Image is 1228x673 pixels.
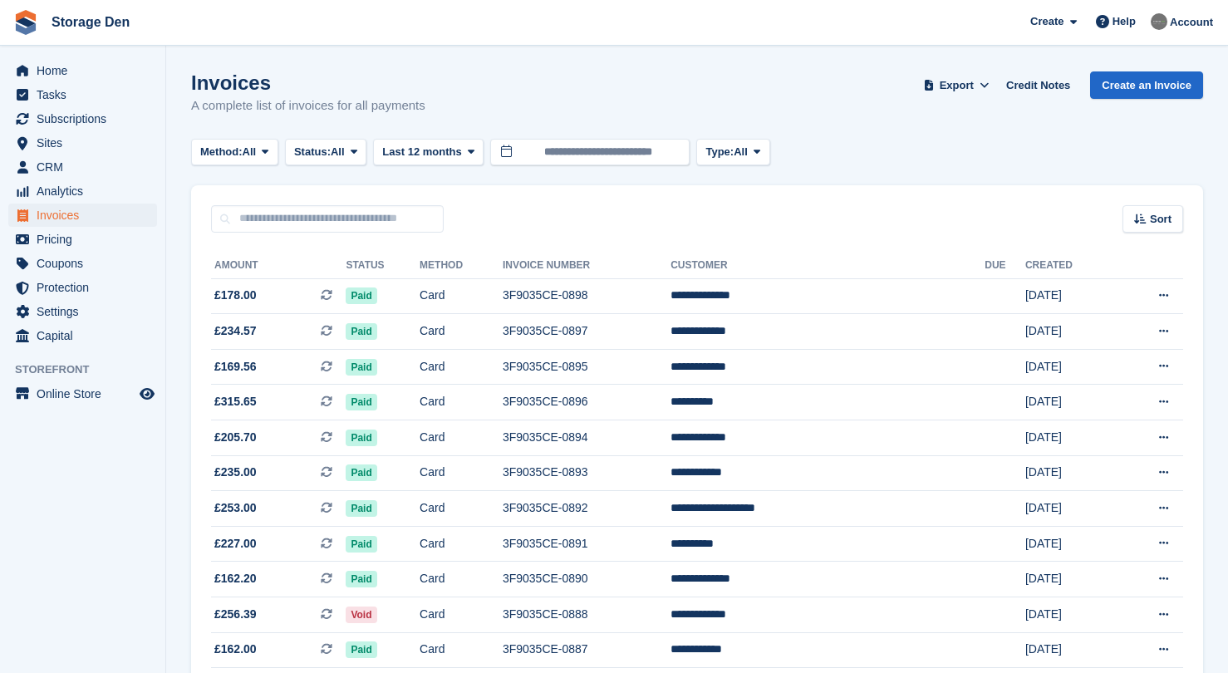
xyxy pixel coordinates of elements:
td: 3F9035CE-0892 [503,491,670,527]
td: [DATE] [1025,420,1117,456]
button: Type: All [696,139,769,166]
span: Analytics [37,179,136,203]
a: menu [8,252,157,275]
th: Due [985,253,1025,279]
span: Paid [346,641,376,658]
span: £234.57 [214,322,257,340]
span: £169.56 [214,358,257,376]
td: 3F9035CE-0888 [503,597,670,633]
span: Home [37,59,136,82]
a: menu [8,276,157,299]
td: [DATE] [1025,349,1117,385]
td: 3F9035CE-0897 [503,314,670,350]
td: Card [420,455,503,491]
a: Create an Invoice [1090,71,1203,99]
span: CRM [37,155,136,179]
th: Method [420,253,503,279]
span: £315.65 [214,393,257,410]
td: 3F9035CE-0890 [503,562,670,597]
span: Paid [346,430,376,446]
a: menu [8,107,157,130]
td: [DATE] [1025,597,1117,633]
a: menu [8,59,157,82]
td: [DATE] [1025,385,1117,420]
span: Sort [1150,211,1172,228]
td: [DATE] [1025,632,1117,668]
button: Status: All [285,139,366,166]
span: Paid [346,323,376,340]
span: Type: [705,144,734,160]
td: 3F9035CE-0891 [503,526,670,562]
th: Customer [670,253,985,279]
span: £162.00 [214,641,257,658]
td: 3F9035CE-0895 [503,349,670,385]
a: menu [8,382,157,405]
td: 3F9035CE-0894 [503,420,670,456]
span: Method: [200,144,243,160]
a: menu [8,300,157,323]
a: menu [8,155,157,179]
td: 3F9035CE-0887 [503,632,670,668]
th: Amount [211,253,346,279]
th: Invoice Number [503,253,670,279]
span: Paid [346,287,376,304]
span: All [331,144,345,160]
span: Coupons [37,252,136,275]
span: Protection [37,276,136,299]
td: Card [420,562,503,597]
td: [DATE] [1025,562,1117,597]
button: Last 12 months [373,139,484,166]
span: £162.20 [214,570,257,587]
span: Create [1030,13,1063,30]
span: All [734,144,748,160]
td: Card [420,385,503,420]
td: Card [420,526,503,562]
span: Paid [346,536,376,553]
a: menu [8,131,157,155]
td: Card [420,597,503,633]
span: Subscriptions [37,107,136,130]
td: Card [420,420,503,456]
th: Status [346,253,420,279]
span: Sites [37,131,136,155]
td: 3F9035CE-0896 [503,385,670,420]
td: [DATE] [1025,278,1117,314]
span: £227.00 [214,535,257,553]
a: menu [8,228,157,251]
span: Void [346,607,376,623]
span: Tasks [37,83,136,106]
span: £256.39 [214,606,257,623]
span: Paid [346,464,376,481]
img: stora-icon-8386f47178a22dfd0bd8f6a31ec36ba5ce8667c1dd55bd0f319d3a0aa187defe.svg [13,10,38,35]
td: [DATE] [1025,455,1117,491]
span: Paid [346,394,376,410]
td: Card [420,349,503,385]
a: Preview store [137,384,157,404]
span: Paid [346,500,376,517]
a: menu [8,324,157,347]
a: menu [8,83,157,106]
span: Paid [346,571,376,587]
span: Online Store [37,382,136,405]
span: Capital [37,324,136,347]
td: Card [420,632,503,668]
h1: Invoices [191,71,425,94]
span: Settings [37,300,136,323]
span: Help [1113,13,1136,30]
td: [DATE] [1025,491,1117,527]
span: Paid [346,359,376,376]
span: Last 12 months [382,144,461,160]
a: menu [8,179,157,203]
td: Card [420,491,503,527]
button: Method: All [191,139,278,166]
td: [DATE] [1025,526,1117,562]
span: All [243,144,257,160]
a: menu [8,204,157,227]
span: Storefront [15,361,165,378]
a: Storage Den [45,8,136,36]
td: 3F9035CE-0898 [503,278,670,314]
td: 3F9035CE-0893 [503,455,670,491]
button: Export [920,71,993,99]
td: Card [420,314,503,350]
span: Account [1170,14,1213,31]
